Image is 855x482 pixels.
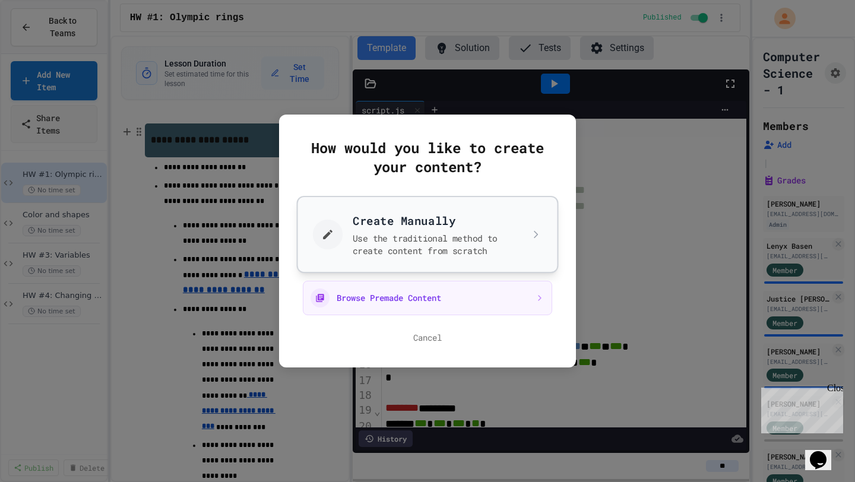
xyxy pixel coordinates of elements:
[303,281,552,315] button: Browse Premade Content
[413,332,442,344] button: Cancel
[805,435,843,470] iframe: chat widget
[5,5,82,75] div: Chat with us now!Close
[756,383,843,433] iframe: chat widget
[297,196,559,273] button: Create ManuallyUse the traditional method to create content from scratch
[303,138,552,176] h3: How would you like to create your content?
